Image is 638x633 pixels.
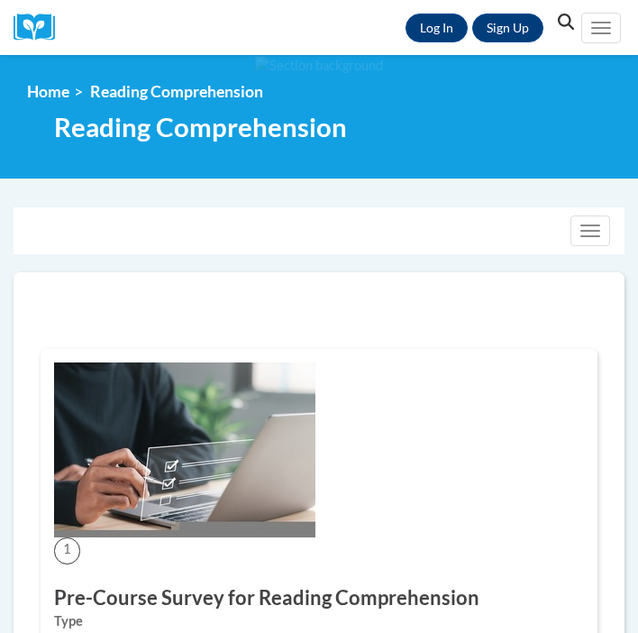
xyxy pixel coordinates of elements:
[472,14,543,42] a: Register
[90,82,263,101] span: Reading Comprehension
[14,14,68,41] img: Logo brand
[54,584,584,612] h3: Pre-Course Survey for Reading Comprehension
[552,13,579,36] button: Search
[54,362,315,537] img: Course Image
[54,537,80,564] span: 1
[54,111,347,142] span: Reading Comprehension
[255,56,383,76] img: Section background
[54,611,584,631] label: Type
[14,14,68,41] a: Cox Campus
[406,14,468,42] a: Log In
[27,82,69,101] a: Home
